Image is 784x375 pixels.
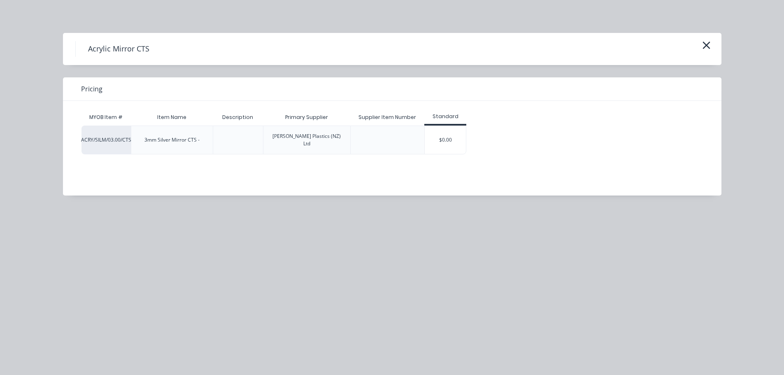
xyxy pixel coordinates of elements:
[81,126,131,154] div: ACRY/SILM/03.00/CTS
[424,113,466,120] div: Standard
[279,107,335,128] div: Primary Supplier
[81,109,131,126] div: MYOB Item #
[270,133,344,147] div: [PERSON_NAME] Plastics (NZ) Ltd
[81,84,102,94] span: Pricing
[216,107,260,128] div: Description
[151,107,193,128] div: Item Name
[352,107,423,128] div: Supplier Item Number
[75,41,162,57] h4: Acrylic Mirror CTS
[144,136,200,144] div: 3mm Silver Mirror CTS -
[425,126,466,154] div: $0.00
